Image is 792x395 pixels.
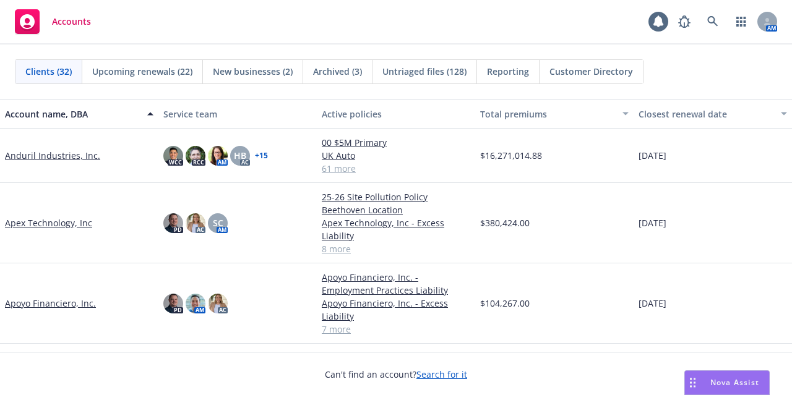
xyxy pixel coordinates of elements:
[186,294,205,313] img: photo
[186,213,205,233] img: photo
[322,136,470,149] a: 00 $5M Primary
[684,370,770,395] button: Nova Assist
[52,17,91,27] span: Accounts
[317,99,475,129] button: Active policies
[92,65,192,78] span: Upcoming renewals (22)
[255,152,268,159] a: + 15
[163,108,312,121] div: Service team
[322,242,470,255] a: 8 more
[163,146,183,166] img: photo
[322,323,470,336] a: 7 more
[25,65,72,78] span: Clients (32)
[313,65,362,78] span: Archived (3)
[213,216,223,229] span: SC
[639,216,666,229] span: [DATE]
[234,149,246,162] span: HB
[186,146,205,166] img: photo
[213,65,293,78] span: New businesses (2)
[208,294,228,313] img: photo
[10,4,96,39] a: Accounts
[5,108,140,121] div: Account name, DBA
[5,149,100,162] a: Anduril Industries, Inc.
[634,99,792,129] button: Closest renewal date
[322,162,470,175] a: 61 more
[158,99,317,129] button: Service team
[480,216,530,229] span: $380,424.00
[416,368,467,380] a: Search for it
[5,297,96,310] a: Apoyo Financiero, Inc.
[322,190,470,216] a: 25-26 Site Pollution Policy Beethoven Location
[480,149,542,162] span: $16,271,014.88
[685,371,700,394] div: Drag to move
[322,297,470,323] a: Apoyo Financiero, Inc. - Excess Liability
[322,271,470,297] a: Apoyo Financiero, Inc. - Employment Practices Liability
[322,108,470,121] div: Active policies
[480,108,615,121] div: Total premiums
[639,108,773,121] div: Closest renewal date
[639,149,666,162] span: [DATE]
[475,99,634,129] button: Total premiums
[700,9,725,34] a: Search
[487,65,529,78] span: Reporting
[672,9,697,34] a: Report a Bug
[208,146,228,166] img: photo
[322,351,470,390] a: [PERSON_NAME] Tow & Service Center Inc. - Garage Keepers Liability
[382,65,467,78] span: Untriaged files (128)
[163,294,183,313] img: photo
[729,9,754,34] a: Switch app
[639,297,666,310] span: [DATE]
[322,216,470,242] a: Apex Technology, Inc - Excess Liability
[480,297,530,310] span: $104,267.00
[325,368,467,381] span: Can't find an account?
[710,377,759,388] span: Nova Assist
[322,149,470,162] a: UK Auto
[5,216,92,229] a: Apex Technology, Inc
[549,65,633,78] span: Customer Directory
[163,213,183,233] img: photo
